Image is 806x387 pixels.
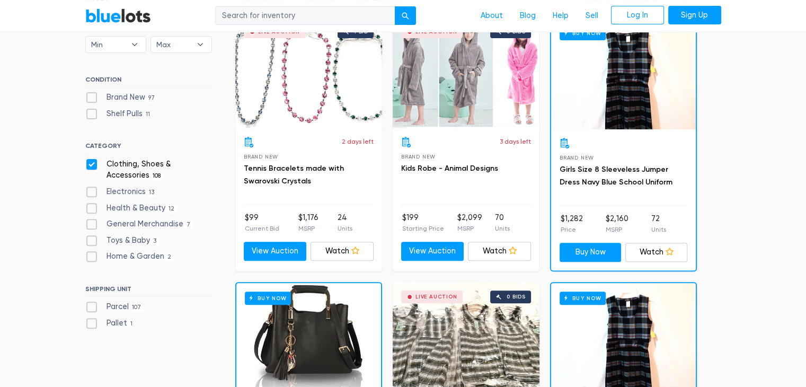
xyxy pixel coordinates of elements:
p: Starting Price [402,224,444,233]
span: Brand New [401,154,436,160]
span: Min [91,37,126,52]
label: Pallet [85,318,136,329]
h6: CATEGORY [85,142,212,154]
p: Units [651,225,666,234]
h6: SHIPPING UNIT [85,285,212,297]
li: $199 [402,212,444,233]
span: 107 [129,304,145,312]
p: MSRP [298,224,318,233]
h6: Buy Now [245,292,291,305]
a: Log In [611,6,664,25]
label: Toys & Baby [85,235,160,247]
span: 108 [149,172,164,181]
div: 0 bids [507,294,526,300]
span: 7 [183,221,194,229]
div: 0 bids [507,29,526,34]
span: 11 [143,110,154,119]
li: $1,282 [561,213,583,234]
a: Kids Robe - Animal Designs [401,164,498,173]
h6: Buy Now [560,292,606,305]
a: View Auction [244,242,307,261]
h6: Buy Now [560,27,606,40]
a: Watch [311,242,374,261]
div: 1 bid [354,29,368,34]
li: 70 [495,212,510,233]
a: View Auction [401,242,464,261]
h6: CONDITION [85,76,212,87]
p: MSRP [606,225,628,234]
span: Brand New [560,155,594,161]
li: 72 [651,213,666,234]
a: Buy Now [560,243,622,262]
p: Units [495,224,510,233]
label: Electronics [85,186,158,198]
label: Health & Beauty [85,203,178,214]
a: Watch [468,242,531,261]
a: About [472,6,511,26]
p: Units [338,224,352,233]
span: 12 [165,205,178,213]
li: $1,176 [298,212,318,233]
a: Tennis Bracelets made with Swarovski Crystals [244,164,344,186]
label: Parcel [85,301,145,313]
a: Help [544,6,577,26]
a: Girls Size 8 Sleeveless Jumper Dress Navy Blue School Uniform [560,165,672,187]
a: Live Auction 0 bids [393,17,539,128]
li: 24 [338,212,352,233]
span: 97 [145,94,158,102]
p: 2 days left [342,137,374,146]
label: Brand New [85,92,158,103]
a: Sign Up [668,6,721,25]
label: Clothing, Shoes & Accessories [85,159,212,181]
b: ▾ [189,37,211,52]
a: Live Auction 1 bid [235,17,382,128]
a: Blog [511,6,544,26]
a: BlueLots [85,8,151,23]
span: 3 [150,237,160,245]
div: Live Auction [415,29,457,34]
span: Max [156,37,191,52]
li: $2,160 [606,213,628,234]
div: Live Auction [258,29,300,34]
label: Home & Garden [85,251,175,262]
span: 13 [146,188,158,197]
p: 3 days left [500,137,531,146]
span: 1 [127,320,136,328]
span: 2 [164,253,175,262]
a: Buy Now [551,18,696,129]
a: Watch [625,243,687,262]
span: Brand New [244,154,278,160]
li: $99 [245,212,279,233]
label: Shelf Pulls [85,108,154,120]
li: $2,099 [457,212,482,233]
label: General Merchandise [85,218,194,230]
b: ▾ [123,37,146,52]
a: Sell [577,6,607,26]
p: MSRP [457,224,482,233]
p: Current Bid [245,224,279,233]
div: Live Auction [415,294,457,300]
p: Price [561,225,583,234]
input: Search for inventory [215,6,395,25]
